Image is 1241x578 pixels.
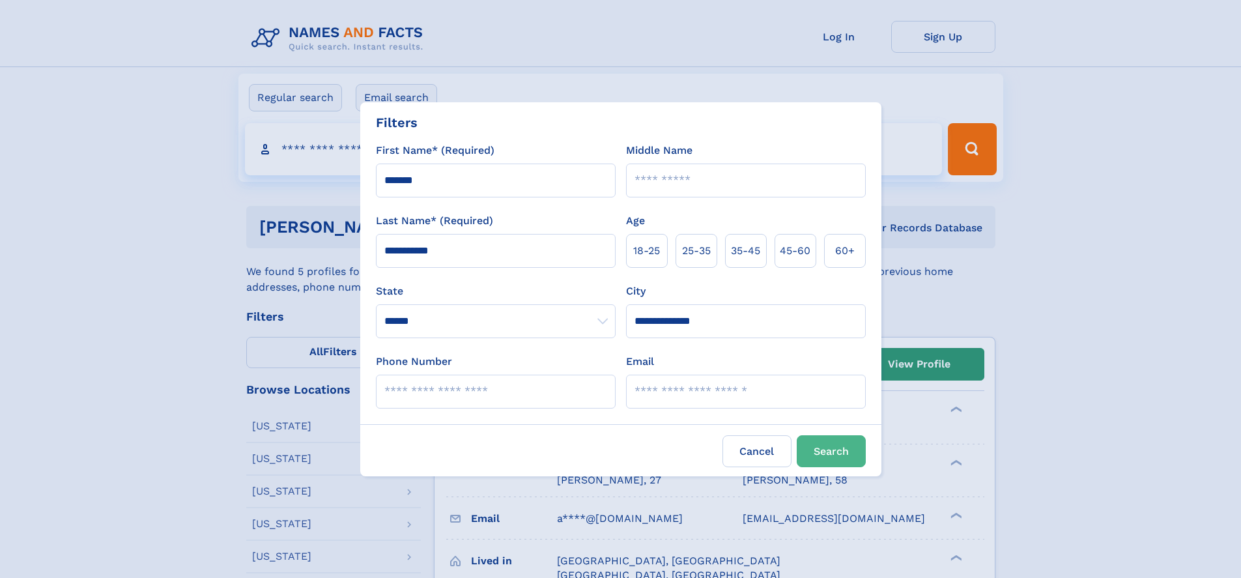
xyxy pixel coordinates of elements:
[682,243,711,259] span: 25‑35
[780,243,810,259] span: 45‑60
[376,283,616,299] label: State
[376,354,452,369] label: Phone Number
[626,213,645,229] label: Age
[722,435,792,467] label: Cancel
[376,113,418,132] div: Filters
[633,243,660,259] span: 18‑25
[797,435,866,467] button: Search
[835,243,855,259] span: 60+
[626,283,646,299] label: City
[376,213,493,229] label: Last Name* (Required)
[626,143,692,158] label: Middle Name
[376,143,494,158] label: First Name* (Required)
[731,243,760,259] span: 35‑45
[626,354,654,369] label: Email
